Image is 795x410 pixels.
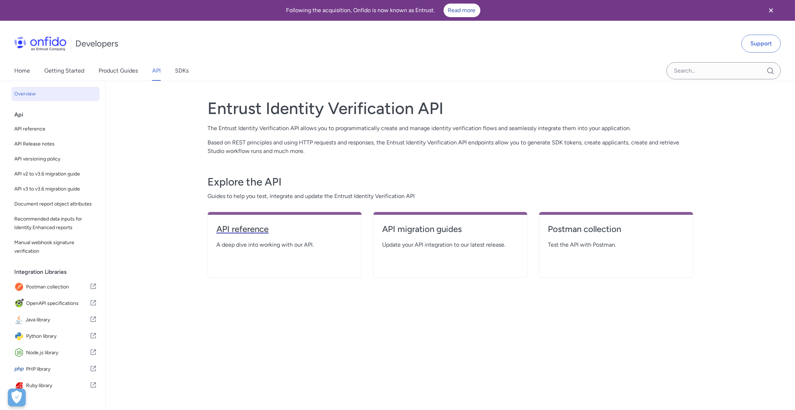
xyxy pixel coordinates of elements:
button: Open Preferences [8,389,26,406]
a: Overview [11,87,100,101]
a: API versioning policy [11,152,100,166]
a: Home [14,61,30,81]
a: API Release notes [11,137,100,151]
a: IconRuby libraryRuby library [11,378,100,394]
a: IconPHP libraryPHP library [11,361,100,377]
a: Manual webhook signature verification [11,236,100,258]
a: Support [741,35,781,53]
a: IconJava libraryJava library [11,312,100,328]
h1: Entrust Identity Verification API [207,98,693,118]
span: Test the API with Postman. [548,241,684,249]
a: Postman collection [548,223,684,241]
img: IconRuby library [14,381,26,391]
a: Recommended data inputs for Identity Enhanced reports [11,212,100,235]
h4: Postman collection [548,223,684,235]
span: API reference [14,125,97,133]
a: API [152,61,161,81]
span: API v3 to v3.6 migration guide [14,185,97,193]
span: Manual webhook signature verification [14,238,97,256]
div: Integration Libraries [14,265,102,279]
img: IconNode.js library [14,348,26,358]
img: IconPostman collection [14,282,26,292]
span: Overview [14,90,97,98]
span: Recommended data inputs for Identity Enhanced reports [14,215,97,232]
div: Api [14,108,102,122]
button: Close banner [758,1,784,19]
h1: Developers [75,38,118,49]
span: Guides to help you test, integrate and update the Entrust Identity Verification API [207,192,693,201]
span: PHP library [26,364,90,374]
img: Onfido Logo [14,36,66,51]
a: Read more [444,4,480,17]
h4: API reference [216,223,353,235]
a: Getting Started [44,61,84,81]
a: Document report object attributes [11,197,100,211]
span: OpenAPI specifications [26,298,90,308]
a: API migration guides [382,223,519,241]
p: Based on REST principles and using HTTP requests and responses, the Entrust Identity Verification... [207,138,693,155]
a: IconOpenAPI specificationsOpenAPI specifications [11,296,100,311]
div: Cookie Preferences [8,389,26,406]
img: IconOpenAPI specifications [14,298,26,308]
h4: API migration guides [382,223,519,235]
span: API versioning policy [14,155,97,163]
span: Java library [25,315,90,325]
input: Onfido search input field [666,62,781,79]
img: IconJava library [14,315,25,325]
a: IconPostman collectionPostman collection [11,279,100,295]
a: SDKs [175,61,189,81]
span: Python library [26,331,90,341]
a: API v2 to v3.6 migration guide [11,167,100,181]
a: API reference [11,122,100,136]
span: Document report object attributes [14,200,97,208]
p: The Entrust Identity Verification API allows you to programmatically create and manage identity v... [207,124,693,133]
a: Product Guides [99,61,138,81]
img: IconPython library [14,331,26,341]
span: API v2 to v3.6 migration guide [14,170,97,178]
a: API reference [216,223,353,241]
a: IconPython libraryPython library [11,329,100,344]
span: Ruby library [26,381,90,391]
svg: Close banner [767,6,775,15]
div: Following the acquisition, Onfido is now known as Entrust. [9,4,758,17]
img: IconPHP library [14,364,26,374]
h3: Explore the API [207,175,693,189]
a: API v3 to v3.6 migration guide [11,182,100,196]
span: A deep dive into working with our API. [216,241,353,249]
span: Node.js library [26,348,90,358]
span: API Release notes [14,140,97,148]
span: Postman collection [26,282,90,292]
span: Update your API integration to our latest release. [382,241,519,249]
a: IconNode.js libraryNode.js library [11,345,100,361]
